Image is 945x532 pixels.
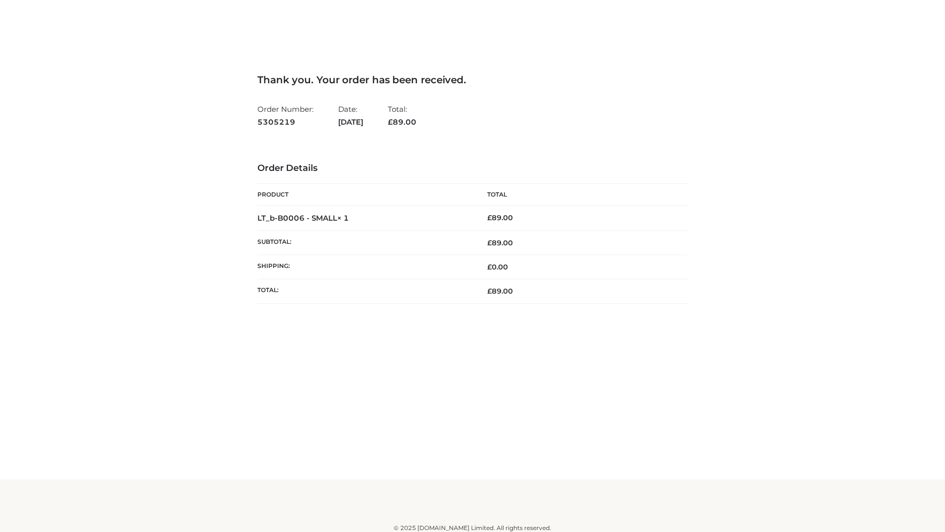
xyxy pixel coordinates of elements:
[257,184,472,206] th: Product
[487,287,492,296] span: £
[388,117,393,127] span: £
[338,116,363,129] strong: [DATE]
[487,238,492,247] span: £
[257,116,314,129] strong: 5305219
[472,184,688,206] th: Total
[257,279,472,303] th: Total:
[487,263,492,271] span: £
[257,100,314,131] li: Order Number:
[487,238,513,247] span: 89.00
[257,255,472,279] th: Shipping:
[257,231,472,255] th: Subtotal:
[337,213,349,223] strong: × 1
[338,100,363,131] li: Date:
[388,100,416,131] li: Total:
[257,213,349,223] strong: LT_b-B0006 - SMALL
[388,117,416,127] span: 89.00
[257,163,688,174] h3: Order Details
[487,287,513,296] span: 89.00
[487,263,508,271] bdi: 0.00
[257,74,688,86] h3: Thank you. Your order has been received.
[487,213,492,222] span: £
[487,213,513,222] bdi: 89.00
